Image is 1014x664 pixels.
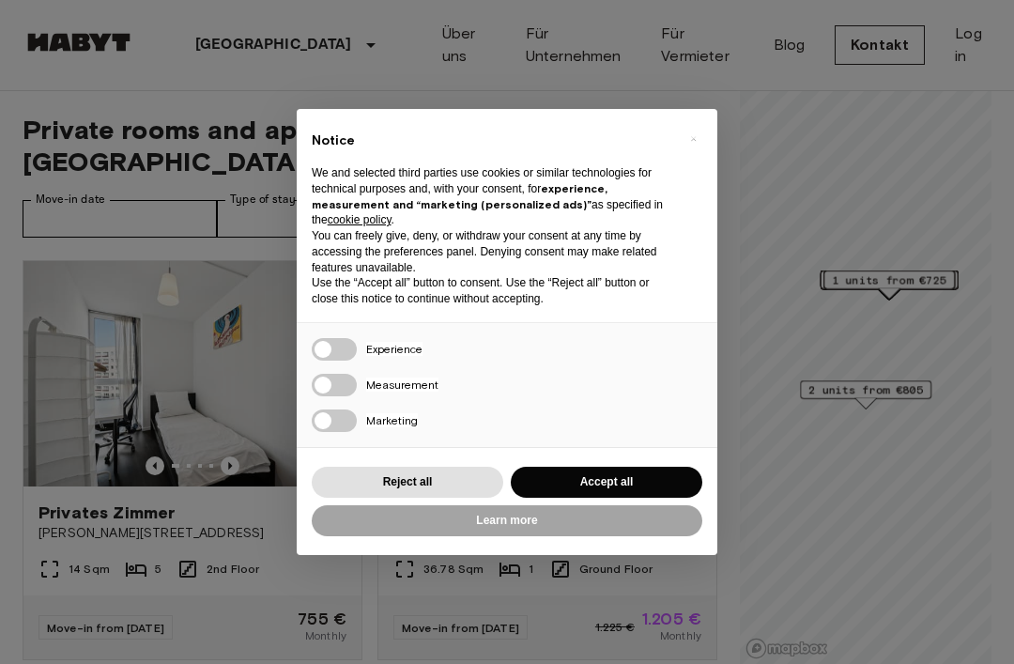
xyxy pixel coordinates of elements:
button: Close this notice [678,124,708,154]
span: Measurement [366,378,438,392]
span: Experience [366,342,422,356]
a: cookie policy [328,213,392,226]
h2: Notice [312,131,672,150]
p: You can freely give, deny, or withdraw your consent at any time by accessing the preferences pane... [312,228,672,275]
p: We and selected third parties use cookies or similar technologies for technical purposes and, wit... [312,165,672,228]
span: × [690,128,697,150]
button: Learn more [312,505,702,536]
button: Accept all [511,467,702,498]
p: Use the “Accept all” button to consent. Use the “Reject all” button or close this notice to conti... [312,275,672,307]
button: Reject all [312,467,503,498]
strong: experience, measurement and “marketing (personalized ads)” [312,181,607,211]
span: Marketing [366,413,418,427]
